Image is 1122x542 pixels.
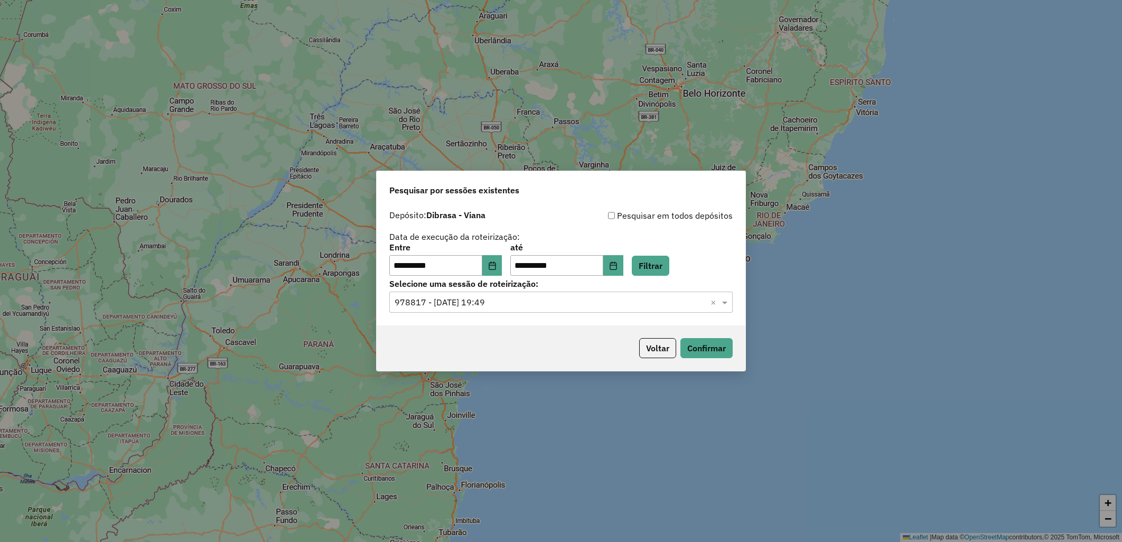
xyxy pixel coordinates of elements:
[482,255,502,276] button: Choose Date
[639,338,676,358] button: Voltar
[632,256,669,276] button: Filtrar
[710,296,719,309] span: Clear all
[561,209,733,222] div: Pesquisar em todos depósitos
[603,255,623,276] button: Choose Date
[389,241,502,254] label: Entre
[389,209,485,221] label: Depósito:
[510,241,623,254] label: até
[389,277,733,290] label: Selecione uma sessão de roteirização:
[426,210,485,220] strong: Dibrasa - Viana
[680,338,733,358] button: Confirmar
[389,230,520,243] label: Data de execução da roteirização:
[389,184,519,197] span: Pesquisar por sessões existentes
